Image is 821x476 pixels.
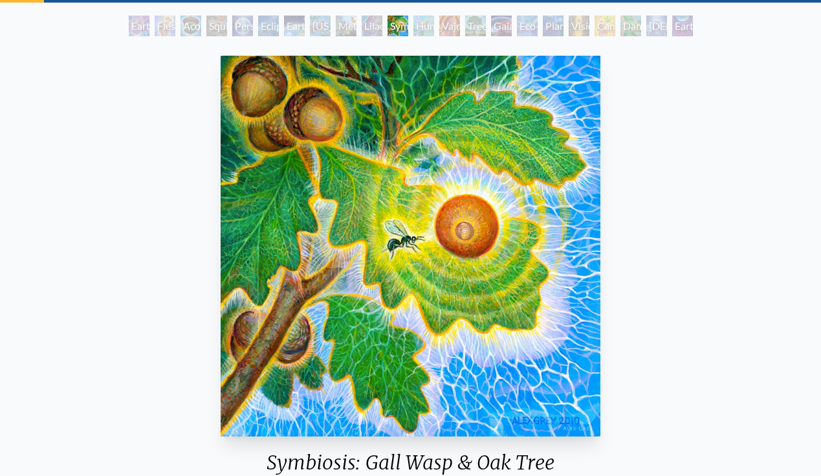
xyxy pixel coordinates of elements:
div: Flesh of the Gods [155,16,175,36]
div: Earth Energies [284,16,305,36]
div: [US_STATE] Song [310,16,331,36]
div: Vision Tree [569,16,589,36]
div: Planetary Prayers [543,16,564,36]
div: Earthmind [672,16,693,36]
div: Vajra Horse [439,16,460,36]
div: [DEMOGRAPHIC_DATA] in the Ocean of Awareness [646,16,667,36]
div: Symbiosis: Gall Wasp & Oak Tree [388,16,408,36]
div: Metamorphosis [336,16,356,36]
img: Symbiosis-and-the-Gall-Wasp-2010-Alex-Grey-watermarked.jpeg [221,56,600,436]
div: Acorn Dream [181,16,201,36]
div: Humming Bird [413,16,434,36]
div: Eco-Atlas [517,16,538,36]
div: Earth Witness [129,16,149,36]
div: Person Planet [232,16,253,36]
div: Gaia [491,16,512,36]
div: Dance of Cannabia [620,16,641,36]
div: Cannabis Mudra [595,16,615,36]
div: Tree & Person [465,16,486,36]
div: Squirrel [206,16,227,36]
div: Lilacs [362,16,382,36]
div: Eclipse [258,16,279,36]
